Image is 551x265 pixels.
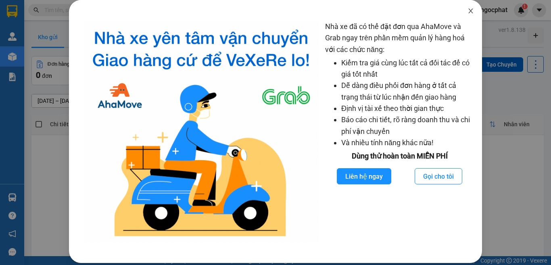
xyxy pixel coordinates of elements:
span: Liên hệ ngay [345,171,383,182]
div: Nhà xe đã có thể đặt đơn qua AhaMove và Grab ngay trên phần mềm quản lý hàng hoá với các chức năng: [325,21,474,243]
li: Báo cáo chi tiết, rõ ràng doanh thu và chi phí vận chuyển [341,114,474,137]
li: Và nhiều tính năng khác nữa! [341,137,474,148]
li: Dễ dàng điều phối đơn hàng ở tất cả trạng thái từ lúc nhận đến giao hàng [341,80,474,103]
li: Định vị tài xế theo thời gian thực [341,103,474,114]
img: logo [83,21,319,243]
button: Gọi cho tôi [415,168,462,184]
span: Gọi cho tôi [423,171,454,182]
span: close [468,8,474,14]
div: Dùng thử hoàn toàn MIỄN PHÍ [325,150,474,162]
button: Liên hệ ngay [337,168,391,184]
li: Kiểm tra giá cùng lúc tất cả đối tác để có giá tốt nhất [341,57,474,80]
